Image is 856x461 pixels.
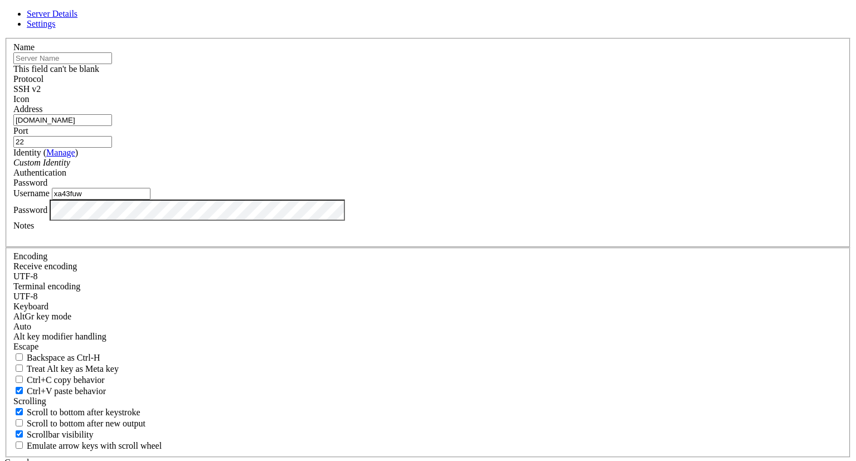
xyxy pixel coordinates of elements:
span: Backspace as Ctrl-H [27,353,100,362]
label: Scrolling [13,396,46,406]
label: If true, the backspace should send BS ('\x08', aka ^H). Otherwise the backspace key should send '... [13,353,100,362]
div: Custom Identity [13,158,843,168]
label: Keyboard [13,302,48,311]
div: Escape [13,342,843,352]
label: Whether the Alt key acts as a Meta key or as a distinct Alt key. [13,364,119,373]
span: Auto [13,322,31,331]
label: Port [13,126,28,135]
div: Password [13,178,843,188]
input: Port Number [13,136,112,148]
label: Name [13,42,35,52]
label: Identity [13,148,78,157]
label: Ctrl+V pastes if true, sends ^V to host if false. Ctrl+Shift+V sends ^V to host if true, pastes i... [13,386,106,396]
span: Scrollbar visibility [27,430,94,439]
span: Ctrl+V paste behavior [27,386,106,396]
input: Backspace as Ctrl-H [16,353,23,361]
span: Treat Alt key as Meta key [27,364,119,373]
label: Whether to scroll to the bottom on any keystroke. [13,407,140,417]
span: Password [13,178,47,187]
label: Protocol [13,74,43,84]
span: Scroll to bottom after keystroke [27,407,140,417]
input: Treat Alt key as Meta key [16,365,23,372]
span: UTF-8 [13,292,38,301]
input: Ctrl+V paste behavior [16,387,23,394]
input: Host Name or IP [13,114,112,126]
div: Auto [13,322,843,332]
span: ( ) [43,148,78,157]
label: Encoding [13,251,47,261]
label: When using the alternative screen buffer, and DECCKM (Application Cursor Keys) is active, mouse w... [13,441,162,450]
a: Server Details [27,9,77,18]
label: Scroll to bottom after new output. [13,419,145,428]
input: Scroll to bottom after new output [16,419,23,426]
label: Controls how the Alt key is handled. Escape: Send an ESC prefix. 8-Bit: Add 128 to the typed char... [13,332,106,341]
label: Ctrl-C copies if true, send ^C to host if false. Ctrl-Shift-C sends ^C to host if true, copies if... [13,375,105,385]
label: Set the expected encoding for data received from the host. If the encodings do not match, visual ... [13,261,77,271]
input: Server Name [13,52,112,64]
label: Address [13,104,42,114]
input: Emulate arrow keys with scroll wheel [16,441,23,449]
span: Scroll to bottom after new output [27,419,145,428]
a: Manage [46,148,75,157]
span: Ctrl+C copy behavior [27,375,105,385]
input: Ctrl+C copy behavior [16,376,23,383]
input: Scroll to bottom after keystroke [16,408,23,415]
label: Password [13,205,47,214]
label: The default terminal encoding. ISO-2022 enables character map translations (like graphics maps). ... [13,282,80,291]
label: Set the expected encoding for data received from the host. If the encodings do not match, visual ... [13,312,71,321]
label: Username [13,188,50,198]
div: This field can't be blank [13,64,843,74]
input: Scrollbar visibility [16,430,23,438]
label: Authentication [13,168,66,177]
label: The vertical scrollbar mode. [13,430,94,439]
span: Emulate arrow keys with scroll wheel [27,441,162,450]
a: Settings [27,19,56,28]
div: SSH v2 [13,84,843,94]
input: Login Username [52,188,150,200]
div: UTF-8 [13,292,843,302]
span: SSH v2 [13,84,41,94]
div: UTF-8 [13,271,843,282]
label: Notes [13,221,34,230]
label: Icon [13,94,29,104]
i: Custom Identity [13,158,70,167]
span: Escape [13,342,38,351]
span: UTF-8 [13,271,38,281]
